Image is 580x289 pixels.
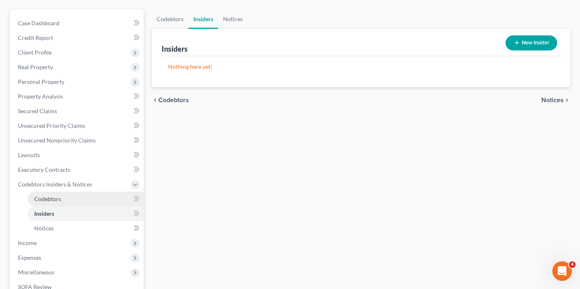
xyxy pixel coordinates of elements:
span: Client Profile [18,49,52,56]
a: Lawsuits [11,148,144,162]
span: Lawsuits [18,151,40,158]
span: Notices [34,225,54,232]
span: 4 [569,261,576,268]
span: Notices [541,97,564,103]
span: Secured Claims [18,107,57,114]
a: Insiders [28,206,144,221]
span: Miscellaneous [18,269,54,276]
span: Insiders [34,210,54,217]
span: Personal Property [18,78,64,85]
span: Unsecured Priority Claims [18,122,85,129]
span: Real Property [18,63,53,70]
iframe: Intercom live chat [552,261,572,281]
a: Secured Claims [11,104,144,118]
a: Codebtors [28,192,144,206]
span: Credit Report [18,34,53,41]
a: Property Analysis [11,89,144,104]
span: Expenses [18,254,41,261]
i: chevron_right [564,97,570,103]
span: Unsecured Nonpriority Claims [18,137,96,144]
button: chevron_left Codebtors [152,97,189,103]
a: Executory Contracts [11,162,144,177]
a: Insiders [188,9,218,29]
button: Notices chevron_right [541,97,570,103]
span: Executory Contracts [18,166,70,173]
span: Codebtors Insiders & Notices [18,181,92,188]
span: Codebtors [34,195,61,202]
a: Unsecured Nonpriority Claims [11,133,144,148]
span: Income [18,239,37,246]
i: chevron_left [152,97,158,103]
a: Unsecured Priority Claims [11,118,144,133]
span: Case Dashboard [18,20,59,26]
span: Property Analysis [18,93,63,100]
p: Nothing here yet! [168,63,554,71]
a: Case Dashboard [11,16,144,31]
a: Credit Report [11,31,144,45]
button: New Insider [506,35,557,50]
a: Notices [218,9,247,29]
a: Notices [28,221,144,236]
span: Codebtors [158,97,189,103]
a: Codebtors [152,9,188,29]
div: Insiders [162,44,188,54]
